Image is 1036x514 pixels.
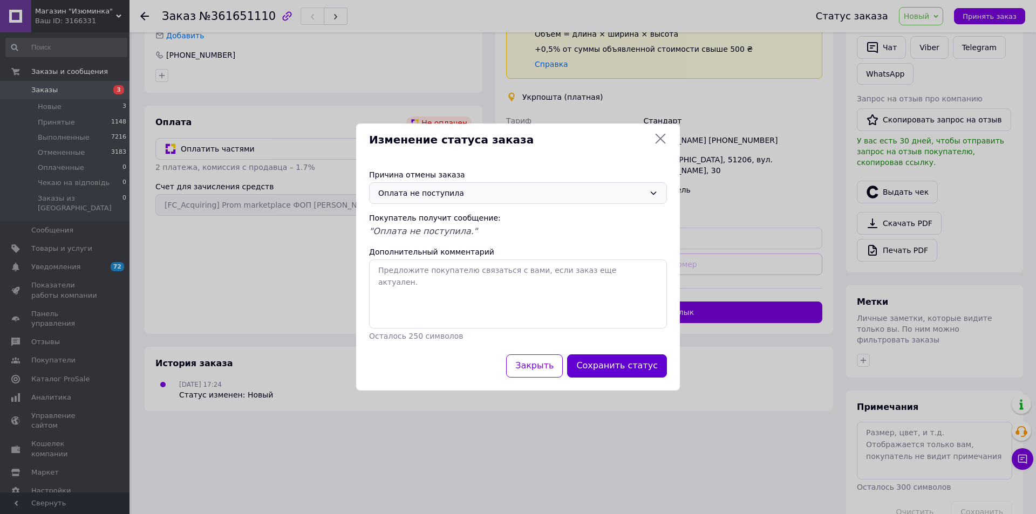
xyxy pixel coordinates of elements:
label: Дополнительный комментарий [369,248,494,256]
span: Осталось 250 символов [369,332,463,340]
span: Изменение статуса заказа [369,132,650,148]
div: Покупатель получит сообщение: [369,213,667,223]
div: Причина отмены заказа [369,169,667,180]
span: "Оплата не поступила." [369,226,478,236]
div: Оплата не поступила [378,187,645,199]
button: Закрыть [506,354,563,378]
button: Сохранить статус [567,354,667,378]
